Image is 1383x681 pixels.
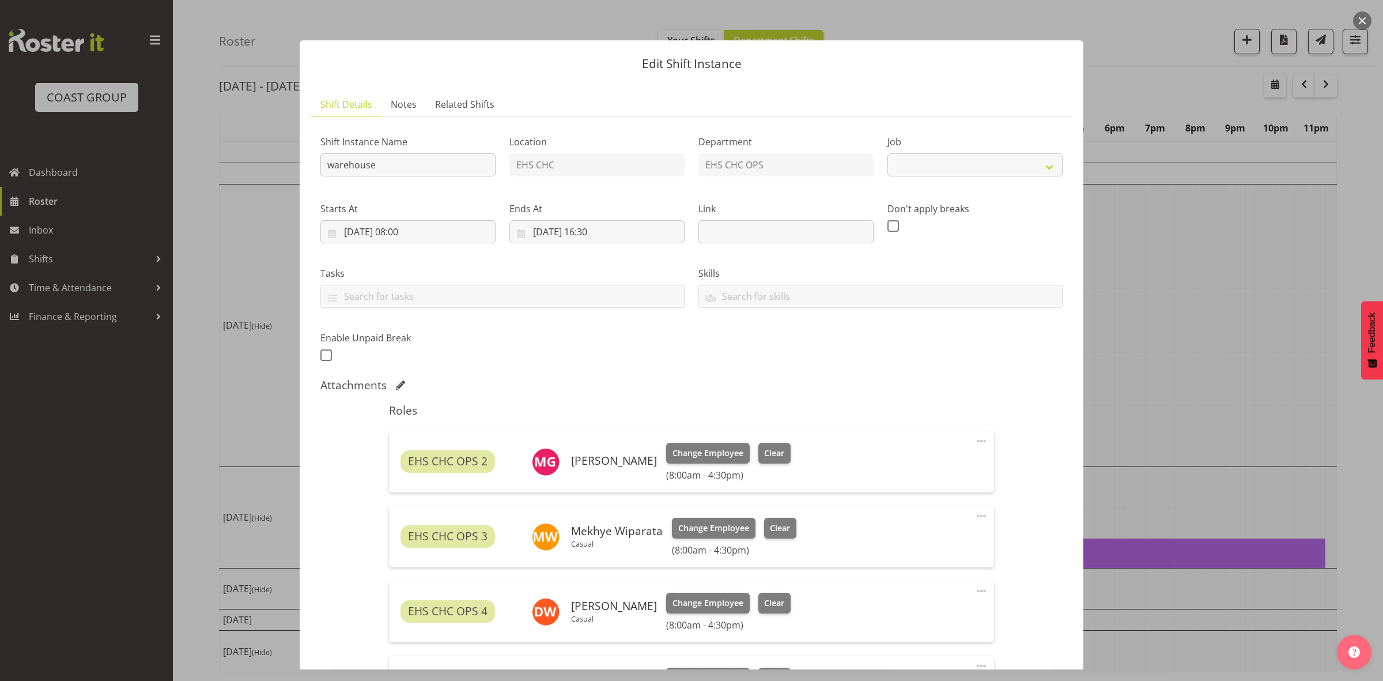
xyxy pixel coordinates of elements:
button: Clear [764,518,797,539]
label: Don't apply breaks [887,202,1063,216]
button: Change Employee [666,443,750,464]
span: Change Employee [678,522,749,535]
button: Clear [758,443,791,464]
span: Feedback [1367,313,1377,353]
span: Change Employee [672,447,743,460]
label: Department [698,135,874,149]
img: martin-gorzeman9478.jpg [532,448,560,476]
label: Job [887,135,1063,149]
p: Edit Shift Instance [311,58,1072,70]
p: Casual [571,539,663,548]
img: david-wiseman11371.jpg [532,598,560,626]
label: Skills [698,266,1063,280]
button: Feedback - Show survey [1361,301,1383,379]
span: Clear [764,447,784,460]
span: EHS CHC OPS 2 [408,453,488,470]
button: Change Employee [672,518,755,539]
span: Clear [770,522,790,535]
span: Notes [391,97,417,111]
button: Clear [758,593,791,614]
input: Click to select... [509,220,685,243]
input: Search for skills [699,287,1062,305]
button: Change Employee [666,593,750,614]
h6: (8:00am - 4:30pm) [672,544,796,556]
label: Enable Unpaid Break [320,331,496,345]
h5: Attachments [320,378,387,392]
input: Search for tasks [321,287,684,305]
input: Click to select... [320,220,496,243]
span: Change Employee [672,597,743,609]
h6: Mekhye Wiparata [571,525,663,537]
span: Shift Details [320,97,372,111]
h5: Roles [389,404,993,417]
label: Location [509,135,685,149]
input: Shift Instance Name [320,153,496,176]
h6: [PERSON_NAME] [571,454,657,467]
img: mekhye-wiparata10797.jpg [532,523,560,551]
h6: (8:00am - 4:30pm) [666,469,791,481]
label: Tasks [320,266,685,280]
label: Starts At [320,202,496,216]
img: help-xxl-2.png [1348,646,1360,658]
h6: (8:00am - 4:30pm) [666,619,791,631]
span: Clear [764,597,784,609]
span: EHS CHC OPS 3 [408,528,488,545]
span: Related Shifts [435,97,494,111]
label: Ends At [509,202,685,216]
span: EHS CHC OPS 4 [408,603,488,620]
p: Casual [571,614,657,623]
label: Link [698,202,874,216]
label: Shift Instance Name [320,135,496,149]
h6: [PERSON_NAME] [571,600,657,612]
